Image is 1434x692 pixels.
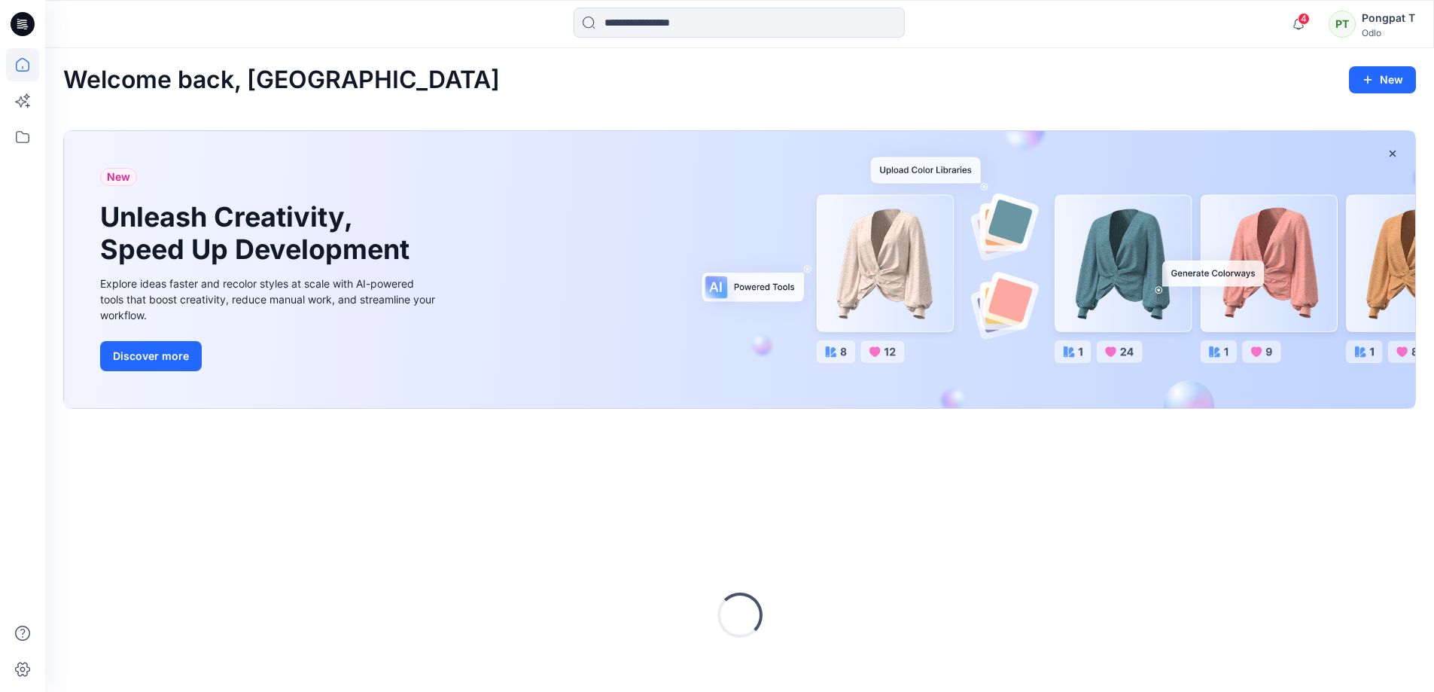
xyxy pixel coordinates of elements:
[63,66,500,94] h2: Welcome back, [GEOGRAPHIC_DATA]
[1349,66,1416,93] button: New
[1329,11,1356,38] div: PT
[1362,27,1415,38] div: Odlo
[100,341,439,371] a: Discover more
[100,276,439,323] div: Explore ideas faster and recolor styles at scale with AI-powered tools that boost creativity, red...
[100,341,202,371] button: Discover more
[1362,9,1415,27] div: Pongpat T
[1298,13,1310,25] span: 4
[107,168,130,186] span: New
[100,201,416,266] h1: Unleash Creativity, Speed Up Development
